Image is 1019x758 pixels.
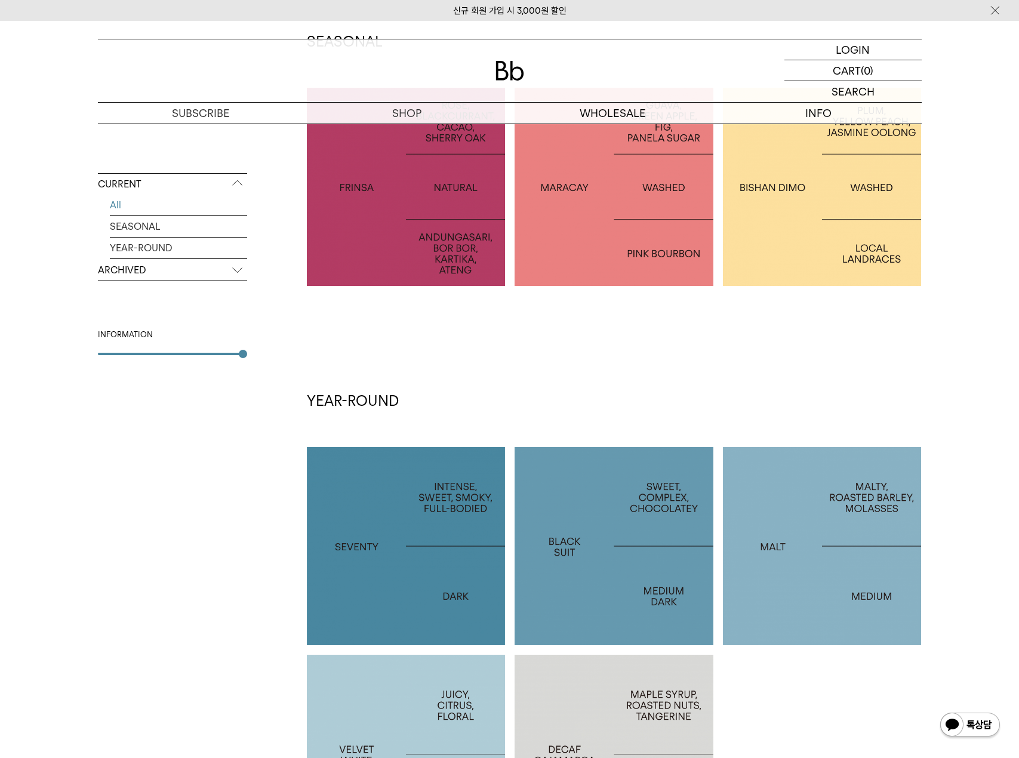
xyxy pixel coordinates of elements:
[784,60,922,81] a: CART (0)
[723,88,922,286] a: 에티오피아 비샨 디모ETHIOPIA BISHAN DIMO
[110,238,247,258] a: YEAR-ROUND
[939,711,1001,740] img: 카카오톡 채널 1:1 채팅 버튼
[98,260,247,281] p: ARCHIVED
[832,81,875,102] p: SEARCH
[307,391,922,411] h2: YEAR-ROUND
[110,216,247,237] a: SEASONAL
[861,60,873,81] p: (0)
[723,447,922,646] a: 몰트MALT
[836,39,870,60] p: LOGIN
[453,5,567,16] a: 신규 회원 가입 시 3,000원 할인
[98,174,247,195] p: CURRENT
[515,88,713,286] a: 콜롬비아 마라카이COLOMBIA MARACAY
[495,61,524,81] img: 로고
[98,329,247,341] div: INFORMATION
[833,60,861,81] p: CART
[307,88,506,286] a: 인도네시아 프린자 내추럴INDONESIA FRINSA NATURAL
[515,447,713,646] a: 블랙수트BLACK SUIT
[716,103,922,124] p: INFO
[307,447,506,646] a: 세븐티SEVENTY
[304,103,510,124] a: SHOP
[110,195,247,215] a: All
[510,103,716,124] p: WHOLESALE
[784,39,922,60] a: LOGIN
[98,103,304,124] a: SUBSCRIBE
